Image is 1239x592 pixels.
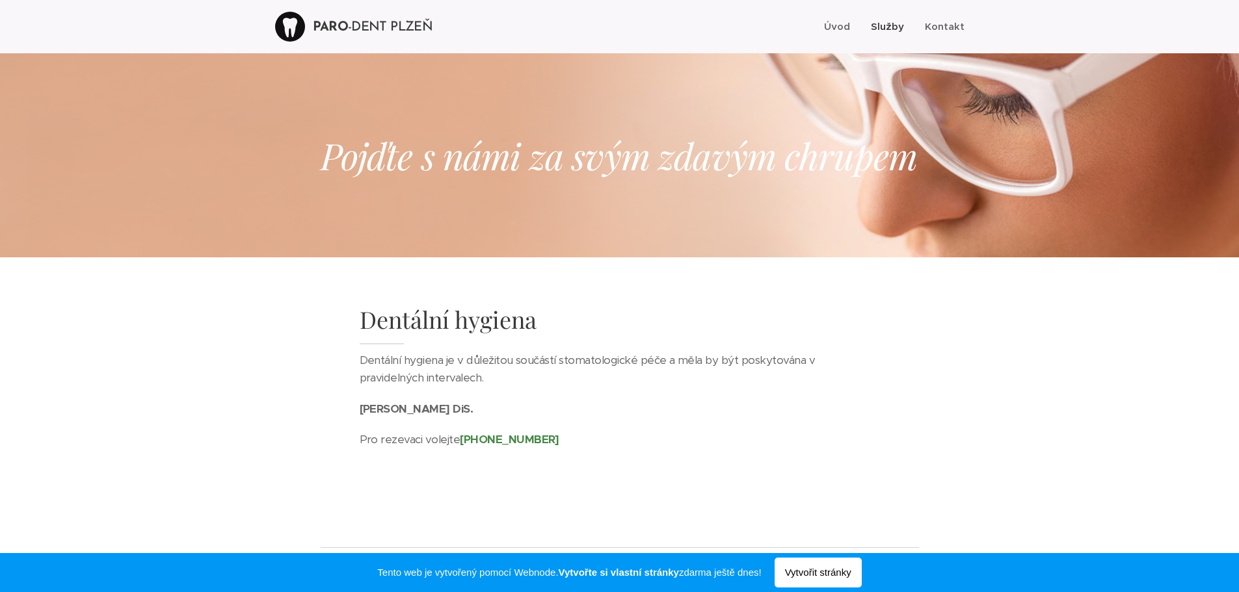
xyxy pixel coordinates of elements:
[460,432,559,446] strong: [PHONE_NUMBER]
[559,567,679,578] strong: Vytvořte si vlastní stránky
[821,10,965,43] ul: Menu
[360,304,880,345] h1: Dentální hygiena
[360,402,473,416] strong: [PERSON_NAME] DiS.
[360,352,880,400] p: Dentální hygiena je v důležitou součástí stomatologické péče a měla by být poskytována v pravidel...
[925,20,965,32] span: Kontakt
[275,10,436,44] a: PARO-DENT PLZEŇ
[377,565,761,580] span: Tento web je vytvořený pomocí Webnode. zdarma ještě dnes!
[871,20,904,32] span: Služby
[775,558,862,587] span: Vytvořit stránky
[824,20,850,32] span: Úvod
[321,131,918,179] em: Pojďte s námi za svým zdavým chrupem
[360,431,880,449] p: Pro rezevaci volejte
